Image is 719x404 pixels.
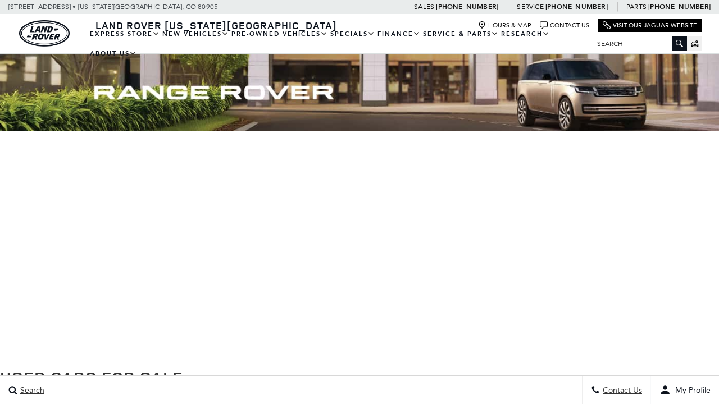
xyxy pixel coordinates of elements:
span: Land Rover [US_STATE][GEOGRAPHIC_DATA] [95,19,337,32]
a: [STREET_ADDRESS] • [US_STATE][GEOGRAPHIC_DATA], CO 80905 [8,3,218,11]
a: Contact Us [540,21,589,30]
a: Research [500,24,551,44]
span: Search [17,385,44,395]
a: Pre-Owned Vehicles [230,24,329,44]
a: About Us [89,44,138,63]
a: EXPRESS STORE [89,24,161,44]
a: land-rover [19,20,70,47]
a: [PHONE_NUMBER] [648,2,711,11]
a: Hours & Map [478,21,531,30]
a: Finance [376,24,422,44]
a: [PHONE_NUMBER] [436,2,498,11]
a: [PHONE_NUMBER] [545,2,608,11]
a: New Vehicles [161,24,230,44]
span: Service [517,3,543,11]
span: Contact Us [600,385,642,395]
nav: Main Navigation [89,24,589,63]
span: Parts [626,3,647,11]
img: Land Rover [19,20,70,47]
a: Specials [329,24,376,44]
a: Service & Parts [422,24,500,44]
a: Visit Our Jaguar Website [603,21,697,30]
a: Land Rover [US_STATE][GEOGRAPHIC_DATA] [89,19,344,32]
input: Search [589,37,687,50]
span: My Profile [671,385,711,395]
span: Sales [414,3,434,11]
button: user-profile-menu [651,376,719,404]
